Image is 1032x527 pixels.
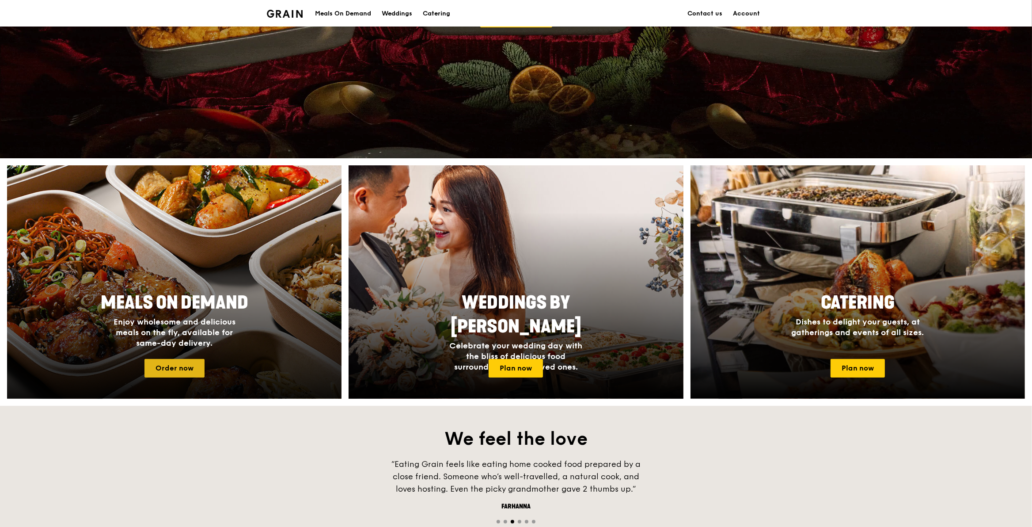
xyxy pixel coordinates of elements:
span: Go to slide 5 [525,520,528,523]
div: “Eating Grain feels like eating home cooked food prepared by a close friend. Someone who’s well-t... [383,458,649,495]
img: weddings-card.4f3003b8.jpg [349,165,683,399]
span: Go to slide 6 [532,520,535,523]
span: Catering [821,292,895,313]
img: Grain [267,10,303,18]
span: Go to slide 1 [497,520,500,523]
a: Plan now [489,359,543,378]
a: Plan now [831,359,885,378]
div: Farhanna [383,502,649,511]
a: Weddings by [PERSON_NAME]Celebrate your wedding day with the bliss of delicious food surrounded b... [349,165,683,399]
div: Catering [423,0,450,27]
div: Meals On Demand [315,0,371,27]
div: Weddings [382,0,412,27]
span: Go to slide 2 [504,520,507,523]
a: Weddings [376,0,417,27]
span: Go to slide 4 [518,520,521,523]
span: Dishes to delight your guests, at gatherings and events of all sizes. [791,317,924,337]
span: Weddings by [PERSON_NAME] [451,292,581,337]
a: Order now [144,359,205,378]
a: Meals On DemandEnjoy wholesome and delicious meals on the fly, available for same-day delivery.Or... [7,165,341,399]
span: Meals On Demand [101,292,248,313]
a: Contact us [682,0,728,27]
a: Account [728,0,765,27]
img: catering-card.e1cfaf3e.jpg [691,165,1025,399]
span: Enjoy wholesome and delicious meals on the fly, available for same-day delivery. [114,317,235,348]
span: Celebrate your wedding day with the bliss of delicious food surrounded by your loved ones. [449,341,582,372]
a: CateringDishes to delight your guests, at gatherings and events of all sizes.Plan now [691,165,1025,399]
span: Go to slide 3 [511,520,514,523]
a: Catering [417,0,455,27]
